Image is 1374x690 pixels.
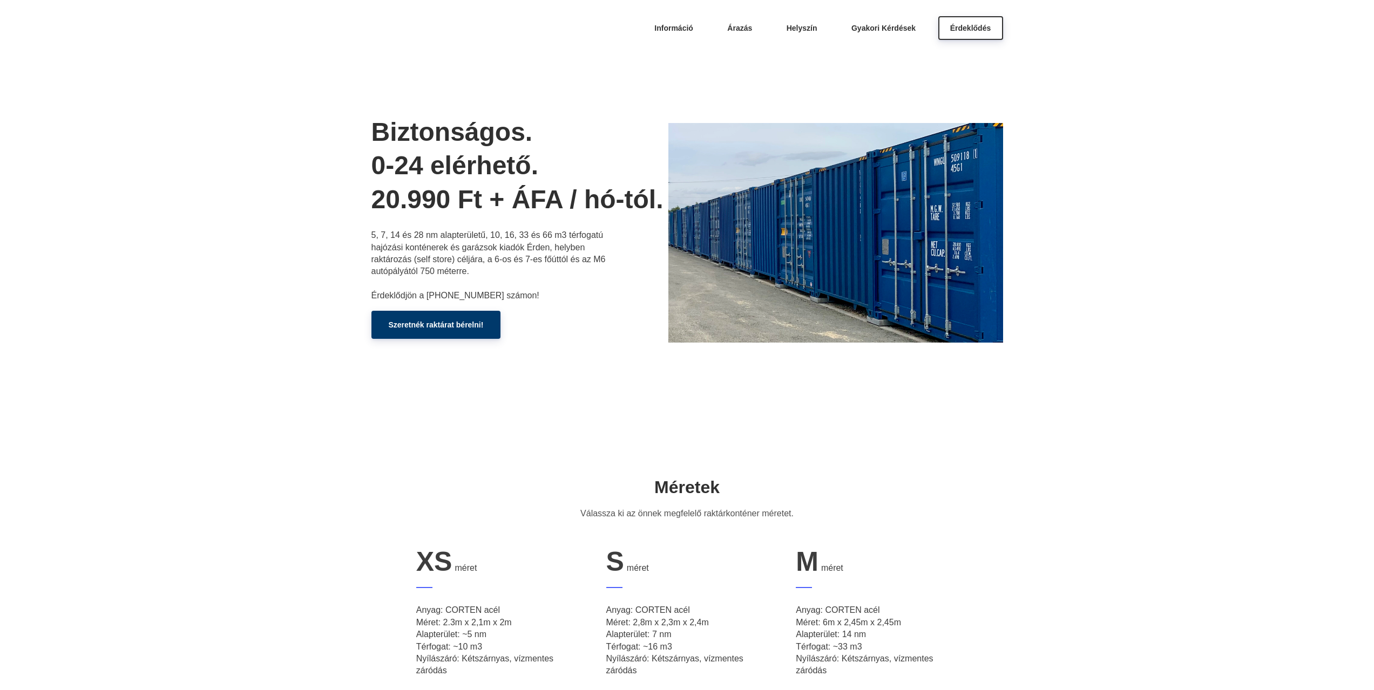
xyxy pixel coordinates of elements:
[547,476,828,499] h2: Méretek
[950,24,991,32] span: Érdeklődés
[642,16,705,40] a: Információ
[851,24,916,32] span: Gyakori Kérdések
[416,546,578,578] div: XS
[775,16,829,40] a: Helyszín
[840,16,928,40] a: Gyakori Kérdések
[938,16,1003,40] a: Érdeklődés
[455,563,477,572] span: méret
[654,24,693,32] span: Információ
[796,546,958,578] div: M
[389,320,484,329] span: Szeretnék raktárat bérelni!
[727,24,752,32] span: Árazás
[606,546,768,578] div: S
[668,123,1003,343] img: bozsisor.webp
[627,563,649,572] span: méret
[796,604,958,677] p: Anyag: CORTEN acél Méret: 6m x 2,45m x 2,45m Alapterület: 14 nm Térfogat: ~33 m3 Nyílászáró: Kéts...
[715,16,764,40] a: Árazás
[821,563,843,572] span: méret
[787,24,817,32] span: Helyszín
[416,604,578,677] p: Anyag: CORTEN acél Méret: 2.3m x 2,1m x 2m Alapterület: ~5 nm Térfogat: ~10 m3 Nyílászáró: Kétszá...
[606,604,768,677] p: Anyag: CORTEN acél Méret: 2,8m x 2,3m x 2,4m Alapterület: 7 nm Térfogat: ~16 m3 Nyílászáró: Kétsz...
[371,311,501,339] a: Szeretnék raktárat bérelni!
[371,229,609,302] p: 5, 7, 14 és 28 nm alapterületű, 10, 16, 33 és 66 m3 térfogatú hajózási konténerek és garázsok kia...
[575,508,800,520] p: Válassza ki az önnek megfelelő raktárkonténer méretet.
[371,115,668,216] h1: Biztonságos. 0-24 elérhető. 20.990 Ft + ÁFA / hó-tól.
